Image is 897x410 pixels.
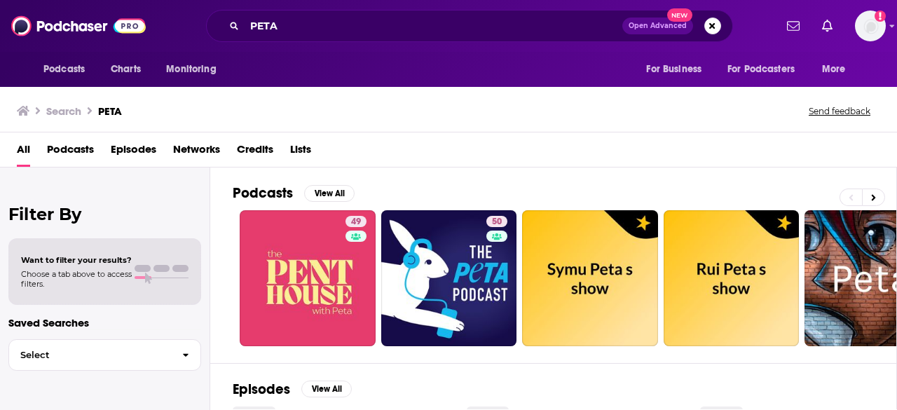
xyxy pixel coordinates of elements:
div: Search podcasts, credits, & more... [206,10,733,42]
a: Lists [290,138,311,167]
a: Show notifications dropdown [781,14,805,38]
h2: Filter By [8,204,201,224]
svg: Add a profile image [875,11,886,22]
p: Saved Searches [8,316,201,329]
button: Select [8,339,201,371]
a: 49 [240,210,376,346]
button: View All [304,185,355,202]
span: Choose a tab above to access filters. [21,269,132,289]
span: Charts [111,60,141,79]
h2: Podcasts [233,184,293,202]
span: More [822,60,846,79]
span: New [667,8,692,22]
span: 49 [351,215,361,229]
a: Podcasts [47,138,94,167]
a: Credits [237,138,273,167]
button: open menu [34,56,103,83]
span: Open Advanced [629,22,687,29]
span: Want to filter your results? [21,255,132,265]
h2: Episodes [233,381,290,398]
input: Search podcasts, credits, & more... [245,15,622,37]
span: 50 [492,215,502,229]
a: 50 [381,210,517,346]
a: EpisodesView All [233,381,352,398]
button: open menu [156,56,234,83]
span: For Podcasters [727,60,795,79]
a: Networks [173,138,220,167]
button: open menu [636,56,719,83]
h3: PETA [98,104,122,118]
img: Podchaser - Follow, Share and Rate Podcasts [11,13,146,39]
button: View All [301,381,352,397]
span: Logged in as WesBurdett [855,11,886,41]
a: All [17,138,30,167]
a: Episodes [111,138,156,167]
button: Send feedback [804,105,875,117]
h3: Search [46,104,81,118]
a: 49 [345,216,367,227]
a: 50 [486,216,507,227]
a: PodcastsView All [233,184,355,202]
button: Show profile menu [855,11,886,41]
span: Podcasts [43,60,85,79]
button: open menu [718,56,815,83]
button: open menu [812,56,863,83]
a: Charts [102,56,149,83]
a: Show notifications dropdown [816,14,838,38]
span: Monitoring [166,60,216,79]
span: Select [9,350,171,360]
button: Open AdvancedNew [622,18,693,34]
img: User Profile [855,11,886,41]
span: For Business [646,60,701,79]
